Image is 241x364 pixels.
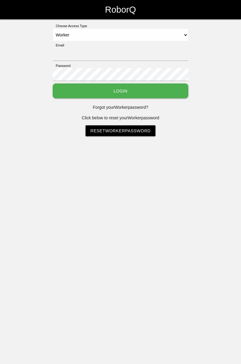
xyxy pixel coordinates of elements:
[53,83,188,98] button: Login
[53,104,188,111] p: Forgot your Worker password?
[53,63,70,68] label: Password
[53,24,87,29] label: Choose Access Type
[86,125,155,136] a: ResetWorkerPassword
[53,115,188,121] p: Click below to reset your Worker password
[53,43,64,48] label: Email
